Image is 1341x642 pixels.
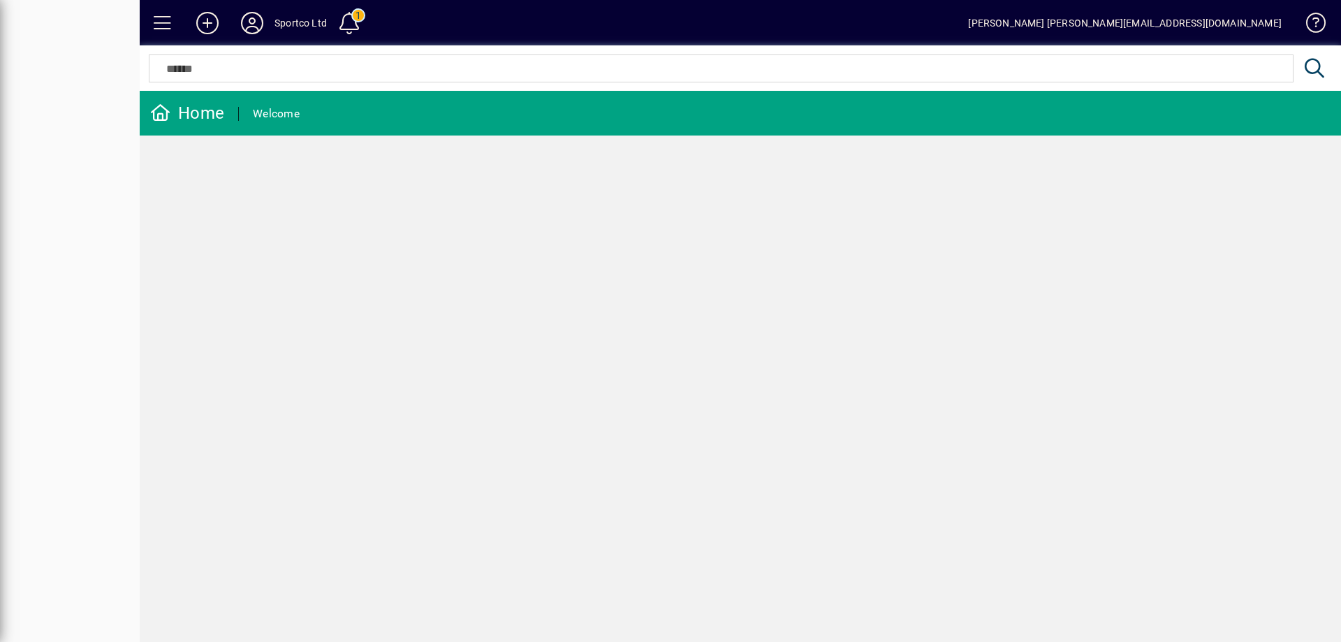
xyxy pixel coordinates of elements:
div: Home [150,102,224,124]
div: Sportco Ltd [274,12,327,34]
button: Profile [230,10,274,36]
div: [PERSON_NAME] [PERSON_NAME][EMAIL_ADDRESS][DOMAIN_NAME] [968,12,1282,34]
a: Knowledge Base [1296,3,1324,48]
div: Welcome [253,103,300,125]
button: Add [185,10,230,36]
